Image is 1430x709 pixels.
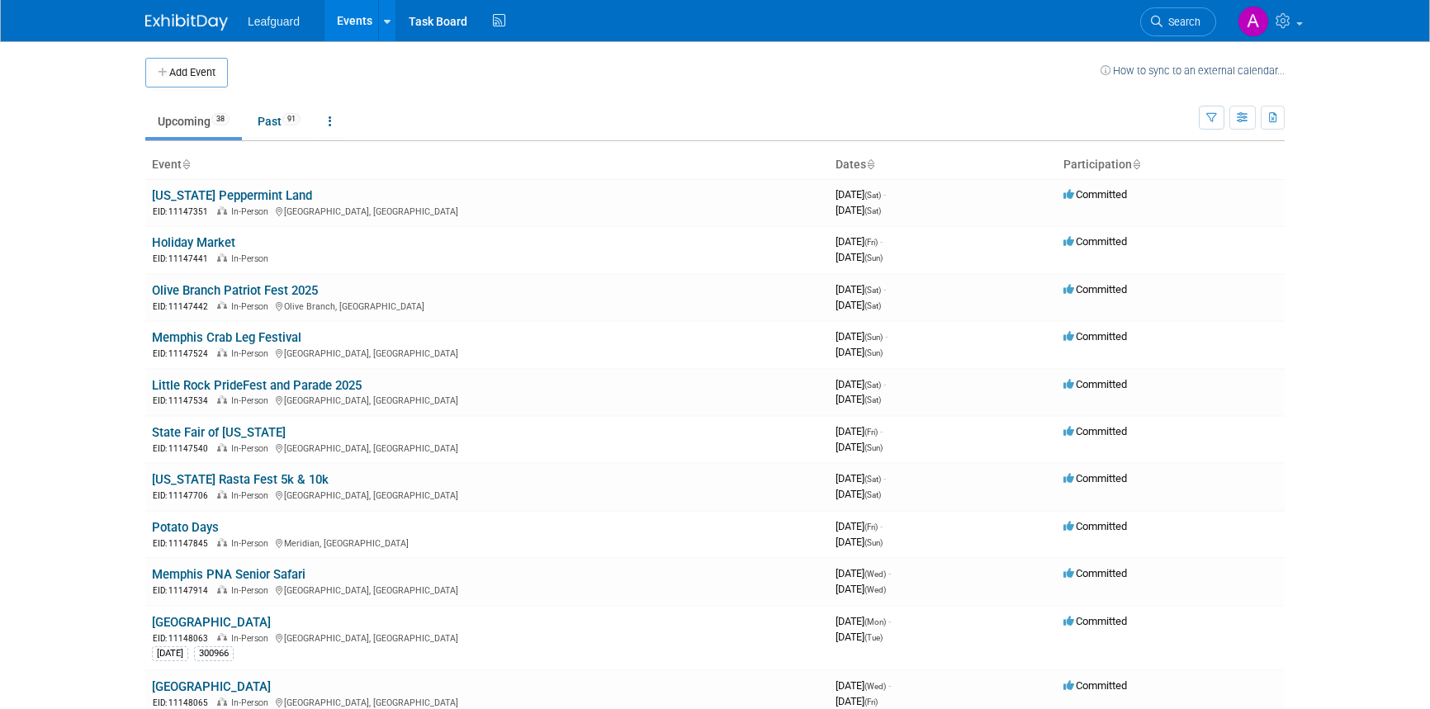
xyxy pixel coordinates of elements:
[888,567,891,579] span: -
[217,490,227,499] img: In-Person Event
[182,158,190,171] a: Sort by Event Name
[231,395,273,406] span: In-Person
[231,443,273,454] span: In-Person
[153,207,215,216] span: EID: 11147351
[152,378,362,393] a: Little Rock PrideFest and Parade 2025
[880,520,883,532] span: -
[152,235,235,250] a: Holiday Market
[864,380,881,390] span: (Sat)
[245,106,313,137] a: Past91
[836,188,886,201] span: [DATE]
[153,491,215,500] span: EID: 11147706
[152,393,822,407] div: [GEOGRAPHIC_DATA], [GEOGRAPHIC_DATA]
[1101,64,1285,77] a: How to sync to an external calendar...
[217,301,227,310] img: In-Person Event
[152,330,301,345] a: Memphis Crab Leg Festival
[231,348,273,359] span: In-Person
[829,151,1057,179] th: Dates
[231,585,273,596] span: In-Person
[1162,16,1200,28] span: Search
[217,538,227,546] img: In-Person Event
[217,585,227,593] img: In-Person Event
[880,235,883,248] span: -
[1063,679,1127,692] span: Committed
[152,520,219,535] a: Potato Days
[836,615,891,627] span: [DATE]
[152,425,286,440] a: State Fair of [US_STATE]
[864,522,878,532] span: (Fri)
[866,158,874,171] a: Sort by Start Date
[1132,158,1140,171] a: Sort by Participation Type
[864,333,883,342] span: (Sun)
[864,490,881,499] span: (Sat)
[864,697,878,707] span: (Fri)
[864,475,881,484] span: (Sat)
[153,634,215,643] span: EID: 11148063
[231,490,273,501] span: In-Person
[145,151,829,179] th: Event
[864,585,886,594] span: (Wed)
[864,286,881,295] span: (Sat)
[217,395,227,404] img: In-Person Event
[1063,235,1127,248] span: Committed
[194,646,234,661] div: 300966
[152,472,329,487] a: [US_STATE] Rasta Fest 5k & 10k
[836,488,881,500] span: [DATE]
[836,695,878,707] span: [DATE]
[836,299,881,311] span: [DATE]
[152,441,822,455] div: [GEOGRAPHIC_DATA], [GEOGRAPHIC_DATA]
[1063,520,1127,532] span: Committed
[864,443,883,452] span: (Sun)
[836,425,883,437] span: [DATE]
[152,615,271,630] a: [GEOGRAPHIC_DATA]
[1063,472,1127,484] span: Committed
[152,283,318,298] a: Olive Branch Patriot Fest 2025
[888,679,891,692] span: -
[836,346,883,358] span: [DATE]
[836,283,886,295] span: [DATE]
[217,633,227,641] img: In-Person Event
[836,567,891,579] span: [DATE]
[152,583,822,597] div: [GEOGRAPHIC_DATA], [GEOGRAPHIC_DATA]
[836,393,881,405] span: [DATE]
[880,425,883,437] span: -
[145,106,242,137] a: Upcoming38
[864,238,878,247] span: (Fri)
[231,301,273,312] span: In-Person
[864,633,883,642] span: (Tue)
[152,567,305,582] a: Memphis PNA Senior Safari
[231,697,273,708] span: In-Person
[836,520,883,532] span: [DATE]
[1057,151,1285,179] th: Participation
[1063,330,1127,343] span: Committed
[231,253,273,264] span: In-Person
[152,346,822,360] div: [GEOGRAPHIC_DATA], [GEOGRAPHIC_DATA]
[864,395,881,404] span: (Sat)
[885,330,888,343] span: -
[217,253,227,262] img: In-Person Event
[883,188,886,201] span: -
[152,536,822,550] div: Meridian, [GEOGRAPHIC_DATA]
[282,113,301,125] span: 91
[1140,7,1216,36] a: Search
[864,348,883,357] span: (Sun)
[211,113,230,125] span: 38
[836,631,883,643] span: [DATE]
[1238,6,1269,37] img: Arlene Duncan
[836,251,883,263] span: [DATE]
[836,441,883,453] span: [DATE]
[883,378,886,390] span: -
[864,682,886,691] span: (Wed)
[248,15,300,28] span: Leafguard
[1063,567,1127,579] span: Committed
[153,254,215,263] span: EID: 11147441
[1063,378,1127,390] span: Committed
[217,206,227,215] img: In-Person Event
[231,206,273,217] span: In-Person
[883,283,886,295] span: -
[1063,615,1127,627] span: Committed
[1063,283,1127,295] span: Committed
[836,204,881,216] span: [DATE]
[836,679,891,692] span: [DATE]
[864,538,883,547] span: (Sun)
